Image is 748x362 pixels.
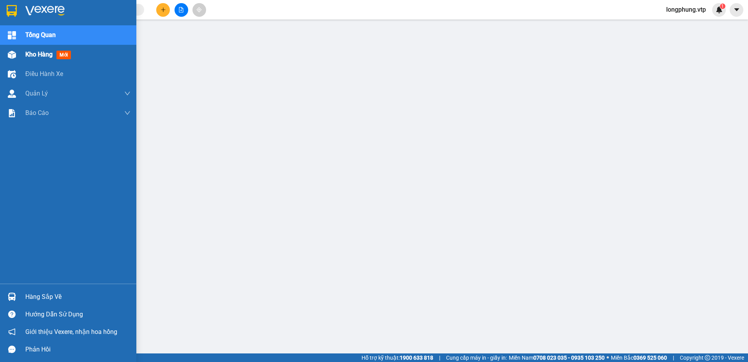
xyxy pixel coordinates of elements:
[25,309,131,320] div: Hướng dẫn sử dụng
[25,30,56,40] span: Tổng Quan
[8,109,16,117] img: solution-icon
[178,7,184,12] span: file-add
[124,90,131,97] span: down
[25,344,131,355] div: Phản hồi
[25,51,53,58] span: Kho hàng
[175,3,188,17] button: file-add
[8,51,16,59] img: warehouse-icon
[25,327,117,337] span: Giới thiệu Vexere, nhận hoa hồng
[8,293,16,301] img: warehouse-icon
[509,353,605,362] span: Miền Nam
[730,3,743,17] button: caret-down
[439,353,440,362] span: |
[720,4,725,9] sup: 1
[673,353,674,362] span: |
[8,328,16,336] span: notification
[25,291,131,303] div: Hàng sắp về
[25,88,48,98] span: Quản Lý
[192,3,206,17] button: aim
[733,6,740,13] span: caret-down
[611,353,667,362] span: Miền Bắc
[196,7,202,12] span: aim
[56,51,71,59] span: mới
[660,5,712,14] span: longphung.vtp
[7,5,17,17] img: logo-vxr
[8,311,16,318] span: question-circle
[362,353,433,362] span: Hỗ trợ kỹ thuật:
[400,355,433,361] strong: 1900 633 818
[8,346,16,353] span: message
[716,6,723,13] img: icon-new-feature
[705,355,710,360] span: copyright
[8,90,16,98] img: warehouse-icon
[25,69,63,79] span: Điều hành xe
[607,356,609,359] span: ⚪️
[633,355,667,361] strong: 0369 525 060
[161,7,166,12] span: plus
[8,70,16,78] img: warehouse-icon
[124,110,131,116] span: down
[446,353,507,362] span: Cung cấp máy in - giấy in:
[25,108,49,118] span: Báo cáo
[533,355,605,361] strong: 0708 023 035 - 0935 103 250
[8,31,16,39] img: dashboard-icon
[721,4,724,9] span: 1
[156,3,170,17] button: plus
